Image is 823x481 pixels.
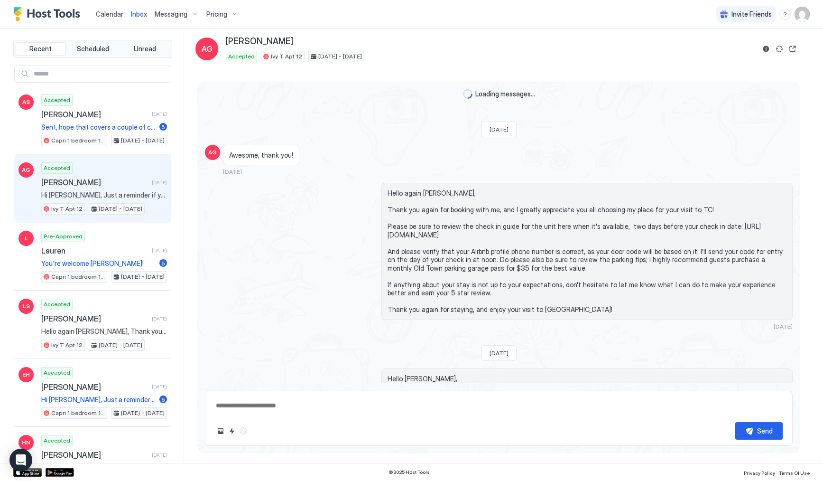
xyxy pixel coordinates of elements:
span: [DATE] - [DATE] [99,341,142,349]
span: [DATE] [490,349,509,357]
span: [DATE] [152,179,167,186]
span: [DATE] [152,111,167,117]
span: Ivy T Apt 12 [51,341,83,349]
span: Calendar [96,10,123,18]
span: [DATE] - [DATE] [99,205,142,213]
span: [DATE] [152,316,167,322]
span: 5 [161,396,165,403]
span: Unread [134,45,156,53]
span: [PERSON_NAME] [226,36,293,47]
span: AG [202,43,213,55]
button: Recent [16,42,66,56]
span: HN [22,438,30,447]
span: [DATE] [152,384,167,390]
span: Lauren [41,246,148,255]
span: Hello again [PERSON_NAME], Thank you again for booking with me, and I greatly appreciate you all ... [41,327,167,336]
span: AG [22,166,30,174]
span: [DATE] [152,452,167,458]
span: EH [22,370,30,379]
span: [DATE] [490,126,509,133]
span: [DATE] - [DATE] [121,273,165,281]
span: Accepted [228,52,255,61]
input: Input Field [30,66,171,82]
a: App Store [13,468,42,477]
span: Accepted [44,300,70,309]
span: Hello [PERSON_NAME], Just a friendly reminder that check in is any time after 3PM. Your door code... [388,375,786,466]
span: Accepted [44,436,70,445]
span: 5 [161,123,165,131]
span: 5 [161,260,165,267]
span: [PERSON_NAME] [41,110,148,119]
span: LS [23,302,30,311]
span: Capri 1 bedroom 139 Apt 004 · Modern, newer TC condo, 5 minute walk to downtown [51,136,105,145]
span: AG [208,148,217,157]
a: Google Play Store [46,468,74,477]
span: [DATE] [774,323,793,330]
div: User profile [795,7,810,22]
button: Send [735,422,783,440]
span: Awesome, thank you! [229,151,293,160]
div: menu [779,9,791,20]
span: Ivy T Apt 12 [51,205,83,213]
a: Privacy Policy [744,467,775,477]
span: [DATE] - [DATE] [318,52,362,61]
div: Send [757,426,773,436]
button: Open reservation [787,43,798,55]
span: Messaging [155,10,187,19]
button: Reservation information [760,43,772,55]
span: Ivy T Apt 12 [271,52,302,61]
span: Scheduled [77,45,109,53]
span: L [25,234,28,243]
div: Open Intercom Messenger [9,449,32,472]
span: [DATE] [152,247,167,254]
a: Inbox [131,9,147,19]
span: [PERSON_NAME] [41,178,148,187]
span: Hi [PERSON_NAME], Just a reminder if you haven't yet checked out that your check-out is at 11AM. ... [41,191,167,199]
span: [PERSON_NAME] [41,382,148,392]
button: Unread [120,42,170,56]
span: Loading messages... [475,90,535,98]
span: Hi [PERSON_NAME], Just a reminder if you haven't yet checked out that your check-out is at 11AM. ... [41,396,156,404]
span: Invite Friends [731,10,772,19]
span: Pricing [206,10,227,19]
span: Accepted [44,96,70,104]
span: [PERSON_NAME] [41,450,148,460]
span: [PERSON_NAME] [41,314,148,323]
a: Calendar [96,9,123,19]
span: Accepted [44,164,70,172]
span: Capri 1 bedroom 139 Apt 004 · Modern, newer TC condo, 5 minute walk to downtown [51,409,105,417]
span: [DATE] - [DATE] [121,409,165,417]
span: Accepted [44,368,70,377]
span: Terms Of Use [779,470,810,476]
span: [DATE] [223,168,242,175]
button: Quick reply [226,425,238,437]
span: AS [22,98,30,106]
span: Pre-Approved [44,232,83,241]
span: Hello again [PERSON_NAME], Thank you again for booking with me, and I greatly appreciate you all ... [388,189,786,314]
span: You're welcome [PERSON_NAME]! [41,259,156,268]
div: loading [463,89,472,99]
button: Sync reservation [774,43,785,55]
a: Terms Of Use [779,467,810,477]
button: Upload image [215,425,226,437]
span: [DATE] - [DATE] [121,136,165,145]
div: tab-group [13,40,172,58]
span: Privacy Policy [744,470,775,476]
span: Capri 1 bedroom 139 Apt 004 · Modern, newer TC condo, 5 minute walk to downtown [51,273,105,281]
span: Inbox [131,10,147,18]
span: Recent [29,45,52,53]
span: Sent, hope that covers a couple of coffees for you both. Take care, stay healthy and have a safe ... [41,123,156,132]
span: © 2025 Host Tools [388,469,430,475]
a: Host Tools Logo [13,7,84,21]
button: Scheduled [68,42,118,56]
